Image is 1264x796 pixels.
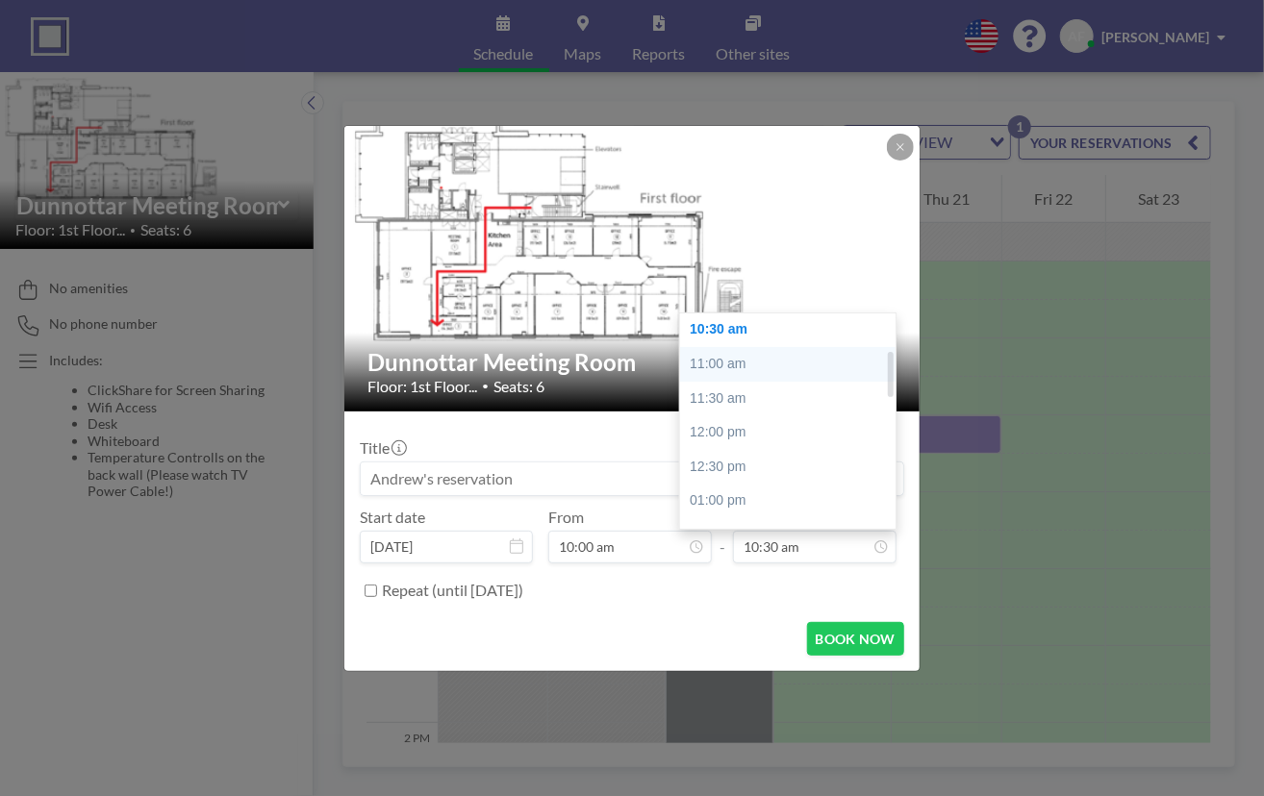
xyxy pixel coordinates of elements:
[680,518,905,553] div: 01:30 pm
[680,312,905,347] div: 10:30 am
[680,347,905,382] div: 11:00 am
[367,377,477,396] span: Floor: 1st Floor...
[344,106,922,430] img: 537.png
[361,462,903,495] input: Andrew's reservation
[482,379,489,393] span: •
[680,484,905,518] div: 01:00 pm
[548,508,584,527] label: From
[382,581,523,600] label: Repeat (until [DATE])
[360,438,405,458] label: Title
[360,508,425,527] label: Start date
[680,415,905,450] div: 12:00 pm
[680,382,905,416] div: 11:30 am
[493,377,544,396] span: Seats: 6
[720,514,725,557] span: -
[680,450,905,485] div: 12:30 pm
[367,348,898,377] h2: Dunnottar Meeting Room
[807,622,904,656] button: BOOK NOW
